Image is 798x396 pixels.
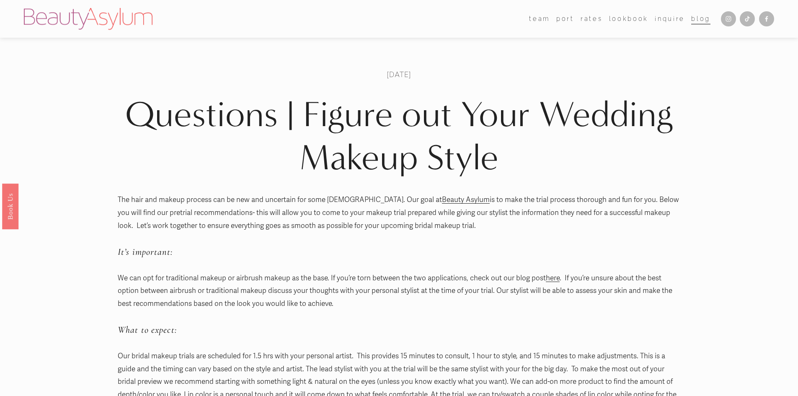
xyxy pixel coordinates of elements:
[442,195,490,204] a: Beauty Asylum
[118,324,177,335] em: What to expect:
[721,11,736,26] a: Instagram
[118,272,680,311] p: We can opt for traditional makeup or airbrush makeup as the base. If you’re torn between the two ...
[759,11,774,26] a: Facebook
[691,13,710,25] a: Blog
[529,13,550,24] span: team
[24,8,152,30] img: Beauty Asylum | Bridal Hair &amp; Makeup Charlotte &amp; Atlanta
[740,11,755,26] a: TikTok
[2,183,18,229] a: Book Us
[387,70,411,79] span: [DATE]
[556,13,574,25] a: port
[529,13,550,25] a: folder dropdown
[118,93,680,179] h1: Questions | Figure out Your Wedding Makeup Style
[118,194,680,232] p: The hair and makeup process can be new and uncertain for some [DEMOGRAPHIC_DATA]. Our goal at is ...
[546,274,560,282] a: here
[655,13,685,25] a: Inquire
[581,13,602,25] a: Rates
[118,246,173,257] em: It’s important:
[609,13,648,25] a: Lookbook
